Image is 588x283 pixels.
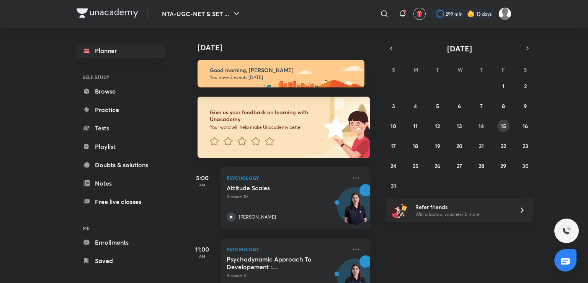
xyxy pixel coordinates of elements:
img: avatar [416,10,423,17]
button: avatar [413,8,426,20]
a: Saved [77,253,165,268]
button: August 14, 2025 [475,120,487,132]
abbr: August 31, 2025 [391,182,396,189]
a: Planner [77,43,165,58]
button: August 30, 2025 [519,160,531,172]
abbr: August 8, 2025 [502,102,505,110]
button: August 25, 2025 [409,160,421,172]
h4: [DATE] [198,43,377,52]
button: August 13, 2025 [453,120,465,132]
button: August 23, 2025 [519,140,531,152]
button: August 1, 2025 [497,80,510,92]
h5: Attitude Scales [227,184,322,192]
button: August 3, 2025 [387,100,400,112]
abbr: August 15, 2025 [501,122,506,130]
button: August 15, 2025 [497,120,510,132]
p: AM [187,254,217,258]
img: ttu [562,226,571,235]
button: August 29, 2025 [497,160,510,172]
a: Free live classes [77,194,165,209]
p: [PERSON_NAME] [239,214,276,220]
abbr: August 2, 2025 [524,82,527,90]
button: August 22, 2025 [497,140,510,152]
abbr: August 21, 2025 [479,142,484,150]
img: Avatar [337,191,374,228]
img: referral [392,202,407,218]
abbr: August 17, 2025 [391,142,396,150]
abbr: August 1, 2025 [502,82,505,90]
abbr: August 20, 2025 [456,142,462,150]
abbr: August 6, 2025 [458,102,461,110]
abbr: August 10, 2025 [390,122,396,130]
button: August 16, 2025 [519,120,531,132]
img: morning [198,60,364,87]
a: Playlist [77,139,165,154]
abbr: August 7, 2025 [480,102,483,110]
abbr: August 25, 2025 [413,162,418,169]
a: Tests [77,120,165,136]
h6: Good morning, [PERSON_NAME] [210,67,358,74]
p: You have 3 events [DATE] [210,74,358,81]
abbr: August 19, 2025 [435,142,440,150]
button: August 31, 2025 [387,179,400,192]
p: Session 3 [227,272,347,279]
button: August 28, 2025 [475,160,487,172]
button: August 19, 2025 [431,140,444,152]
button: August 26, 2025 [431,160,444,172]
button: August 20, 2025 [453,140,465,152]
button: NTA-UGC-NET & SET ... [157,6,246,21]
a: Company Logo [77,8,138,20]
h5: 11:00 [187,245,217,254]
p: Your word will help make Unacademy better [210,124,322,130]
abbr: Monday [413,66,418,73]
h6: SELF STUDY [77,71,165,84]
img: Company Logo [77,8,138,18]
button: August 27, 2025 [453,160,465,172]
button: August 21, 2025 [475,140,487,152]
button: August 24, 2025 [387,160,400,172]
abbr: August 14, 2025 [479,122,484,130]
abbr: August 23, 2025 [523,142,528,150]
button: August 12, 2025 [431,120,444,132]
p: AM [187,183,217,187]
abbr: August 27, 2025 [457,162,462,169]
button: August 5, 2025 [431,100,444,112]
span: [DATE] [447,43,472,54]
abbr: August 28, 2025 [479,162,484,169]
button: August 17, 2025 [387,140,400,152]
abbr: August 16, 2025 [523,122,528,130]
button: August 2, 2025 [519,80,531,92]
abbr: Thursday [480,66,483,73]
h6: Refer friends [415,203,510,211]
img: Atia khan [498,7,511,20]
button: August 18, 2025 [409,140,421,152]
abbr: August 30, 2025 [522,162,529,169]
abbr: August 22, 2025 [501,142,506,150]
button: August 11, 2025 [409,120,421,132]
abbr: August 9, 2025 [524,102,527,110]
abbr: Friday [502,66,505,73]
a: Notes [77,176,165,191]
abbr: August 5, 2025 [436,102,439,110]
abbr: August 18, 2025 [413,142,418,150]
abbr: Sunday [392,66,395,73]
abbr: August 24, 2025 [390,162,396,169]
h6: Give us your feedback on learning with Unacademy [210,109,322,123]
h5: Psychodynamic Approach To Developement : Freud & Erikson [227,255,322,271]
button: August 9, 2025 [519,100,531,112]
h6: ME [77,222,165,235]
abbr: Saturday [524,66,527,73]
abbr: August 12, 2025 [435,122,440,130]
button: August 8, 2025 [497,100,510,112]
button: August 6, 2025 [453,100,465,112]
abbr: August 29, 2025 [500,162,506,169]
img: streak [467,10,475,18]
a: Enrollments [77,235,165,250]
abbr: August 26, 2025 [434,162,440,169]
a: Practice [77,102,165,117]
abbr: Wednesday [457,66,463,73]
abbr: August 3, 2025 [392,102,395,110]
a: Doubts & solutions [77,157,165,173]
img: feedback_image [298,97,370,158]
p: Psychology [227,245,347,254]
